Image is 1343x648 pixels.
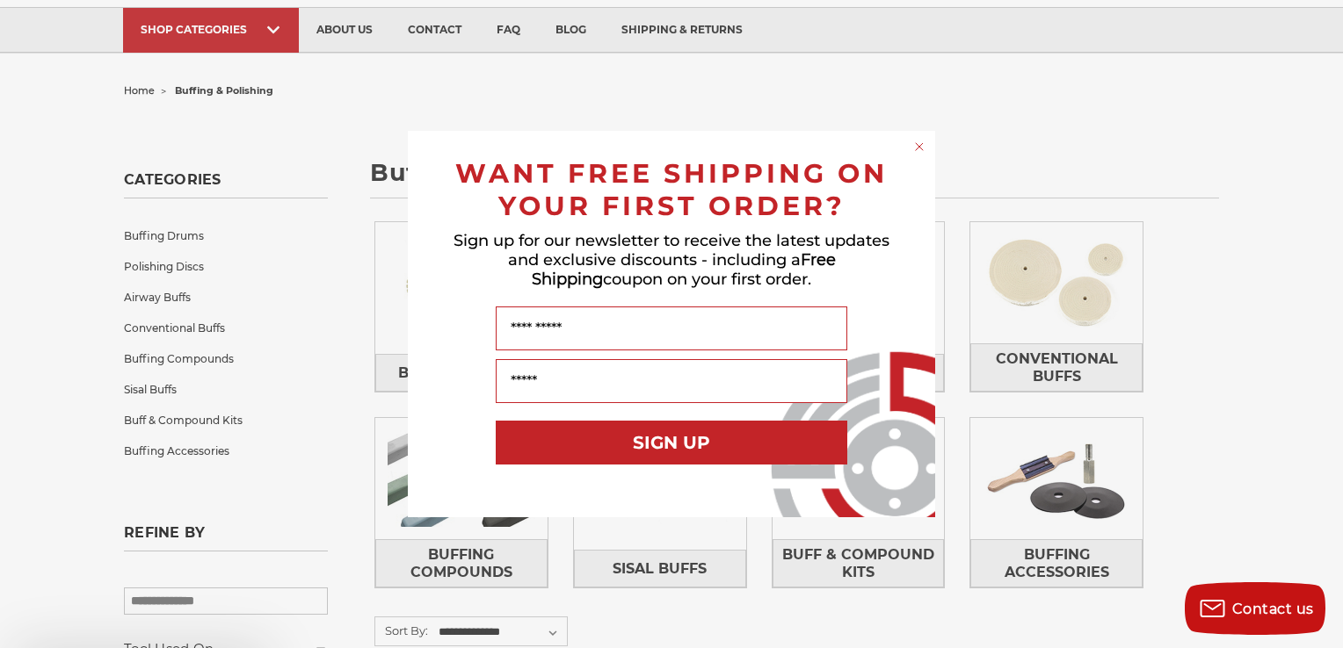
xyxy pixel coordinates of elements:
[455,157,888,222] span: WANT FREE SHIPPING ON YOUR FIRST ORDER?
[532,250,836,289] span: Free Shipping
[1185,582,1325,635] button: Contact us
[911,138,928,155] button: Close dialog
[454,231,889,289] span: Sign up for our newsletter to receive the latest updates and exclusive discounts - including a co...
[496,421,847,464] button: SIGN UP
[1232,601,1314,617] span: Contact us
